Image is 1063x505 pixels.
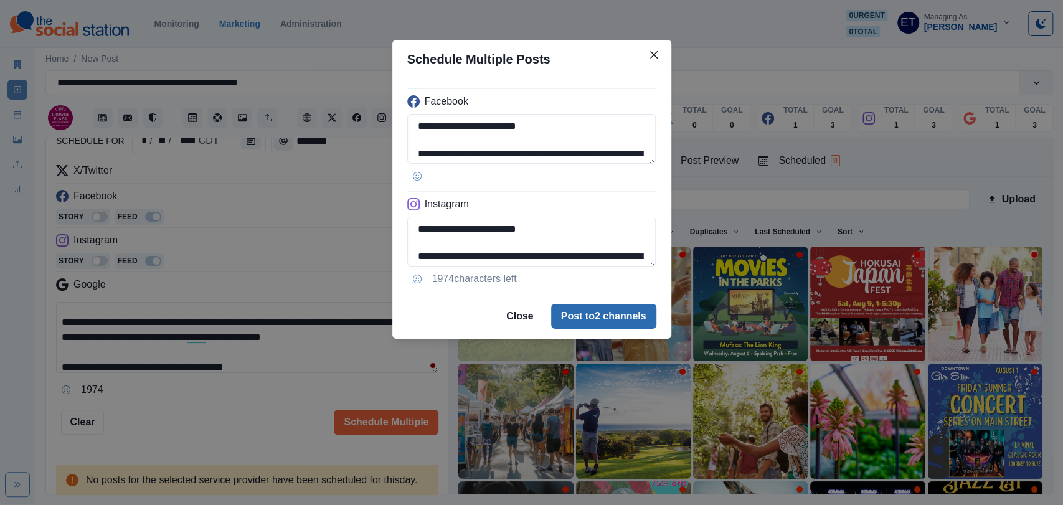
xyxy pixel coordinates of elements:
[407,269,427,289] button: Opens Emoji Picker
[551,304,656,329] button: Post to2 channels
[425,197,469,212] p: Instagram
[407,166,427,186] button: Opens Emoji Picker
[432,271,517,286] p: 1974 characters left
[392,40,671,78] header: Schedule Multiple Posts
[425,94,468,109] p: Facebook
[496,304,544,329] button: Close
[644,45,664,65] button: Close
